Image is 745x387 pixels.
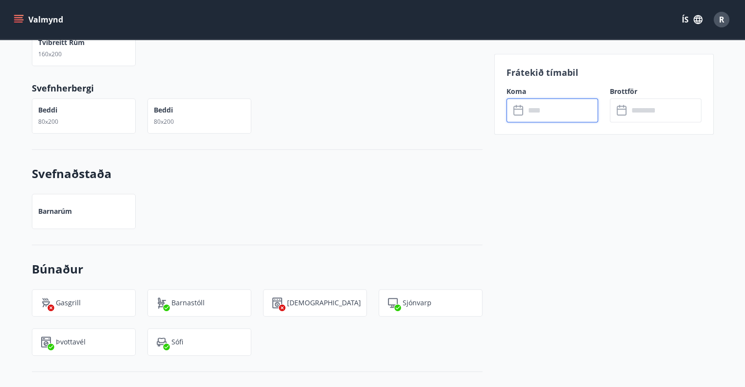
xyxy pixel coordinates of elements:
[12,11,67,28] button: menu
[38,206,72,216] p: Barnarúm
[32,261,482,277] h3: Búnaður
[38,105,57,115] p: Beddi
[610,87,701,96] label: Brottför
[154,117,174,126] span: 80x200
[38,50,62,58] span: 160x200
[271,297,283,309] img: hddCLTAnxqFUMr1fxmbGG8zWilo2syolR0f9UjPn.svg
[40,336,52,348] img: Dl16BY4EX9PAW649lg1C3oBuIaAsR6QVDQBO2cTm.svg
[403,298,432,308] p: Sjónvarp
[32,82,482,94] p: Svefnherbergi
[171,337,183,347] p: Sófi
[56,337,86,347] p: Þvottavél
[156,297,168,309] img: ro1VYixuww4Qdd7lsw8J65QhOwJZ1j2DOUyXo3Mt.svg
[171,298,205,308] p: Barnastóll
[56,298,81,308] p: Gasgrill
[506,66,701,79] p: Frátekið tímabil
[32,165,482,182] h3: Svefnaðstaða
[40,297,52,309] img: ZXjrS3QKesehq6nQAPjaRuRTI364z8ohTALB4wBr.svg
[287,298,361,308] p: [DEMOGRAPHIC_DATA]
[676,11,708,28] button: ÍS
[719,14,724,25] span: R
[38,38,85,47] p: Tvíbreitt rúm
[506,87,598,96] label: Koma
[156,336,168,348] img: pUbwa0Tr9PZZ78BdsD4inrLmwWm7eGTtsX9mJKRZ.svg
[38,117,58,126] span: 80x200
[154,105,173,115] p: Beddi
[710,8,733,31] button: R
[387,297,399,309] img: mAminyBEY3mRTAfayxHTq5gfGd6GwGu9CEpuJRvg.svg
